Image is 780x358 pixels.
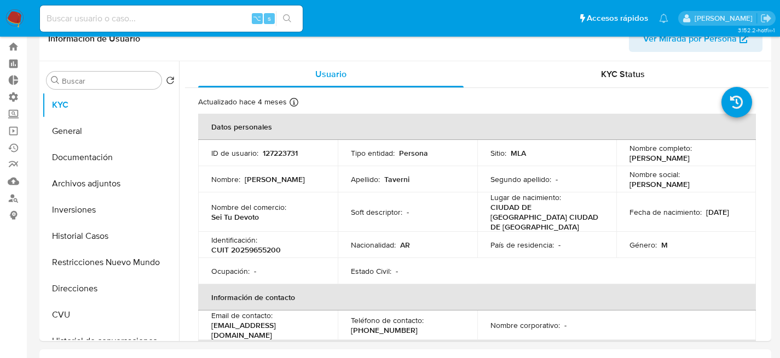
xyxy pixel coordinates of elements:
[564,320,567,330] p: -
[211,212,259,222] p: Sei Tu Devoto
[738,26,775,34] span: 3.152.2-hotfix-1
[490,202,599,232] p: CIUDAD DE [GEOGRAPHIC_DATA] CIUDAD DE [GEOGRAPHIC_DATA]
[315,68,346,80] span: Usuario
[643,26,737,52] span: Ver Mirada por Persona
[42,249,179,275] button: Restricciones Nuevo Mundo
[42,171,179,197] button: Archivos adjuntos
[42,197,179,223] button: Inversiones
[42,92,179,118] button: KYC
[587,13,648,24] span: Accesos rápidos
[40,11,303,26] input: Buscar usuario o caso...
[211,320,320,340] p: [EMAIL_ADDRESS][DOMAIN_NAME]
[166,76,175,88] button: Volver al orden por defecto
[490,320,560,330] p: Nombre corporativo :
[48,33,140,44] h1: Información de Usuario
[268,13,271,24] span: s
[254,266,256,276] p: -
[706,207,729,217] p: [DATE]
[629,26,762,52] button: Ver Mirada por Persona
[351,266,391,276] p: Estado Civil :
[629,207,702,217] p: Fecha de nacimiento :
[511,148,526,158] p: MLA
[42,223,179,249] button: Historial Casos
[629,153,690,163] p: [PERSON_NAME]
[245,174,305,184] p: [PERSON_NAME]
[351,325,418,335] p: [PHONE_NUMBER]
[490,174,551,184] p: Segundo apellido :
[198,114,756,140] th: Datos personales
[211,148,258,158] p: ID de usuario :
[351,174,380,184] p: Apellido :
[629,169,680,179] p: Nombre social :
[351,207,402,217] p: Soft descriptor :
[629,179,690,189] p: [PERSON_NAME]
[211,174,240,184] p: Nombre :
[211,235,257,245] p: Identificación :
[558,240,561,250] p: -
[490,148,506,158] p: Sitio :
[407,207,409,217] p: -
[42,328,179,354] button: Historial de conversaciones
[42,275,179,302] button: Direcciones
[42,118,179,144] button: General
[400,240,410,250] p: AR
[198,284,756,310] th: Información de contacto
[276,11,298,26] button: search-icon
[42,302,179,328] button: CVU
[351,240,396,250] p: Nacionalidad :
[629,143,692,153] p: Nombre completo :
[490,192,561,202] p: Lugar de nacimiento :
[396,266,398,276] p: -
[211,245,281,255] p: CUIT 20259655200
[384,174,409,184] p: Taverni
[62,76,157,86] input: Buscar
[659,14,668,23] a: Notificaciones
[198,97,287,107] p: Actualizado hace 4 meses
[42,144,179,171] button: Documentación
[399,148,428,158] p: Persona
[351,148,395,158] p: Tipo entidad :
[490,240,554,250] p: País de residencia :
[661,240,668,250] p: M
[211,202,286,212] p: Nombre del comercio :
[211,310,273,320] p: Email de contacto :
[629,240,657,250] p: Género :
[556,174,558,184] p: -
[601,68,645,80] span: KYC Status
[253,13,261,24] span: ⌥
[263,148,298,158] p: 127223731
[695,13,756,24] p: facundo.marin@mercadolibre.com
[760,13,772,24] a: Salir
[51,76,60,85] button: Buscar
[211,266,250,276] p: Ocupación :
[351,315,424,325] p: Teléfono de contacto :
